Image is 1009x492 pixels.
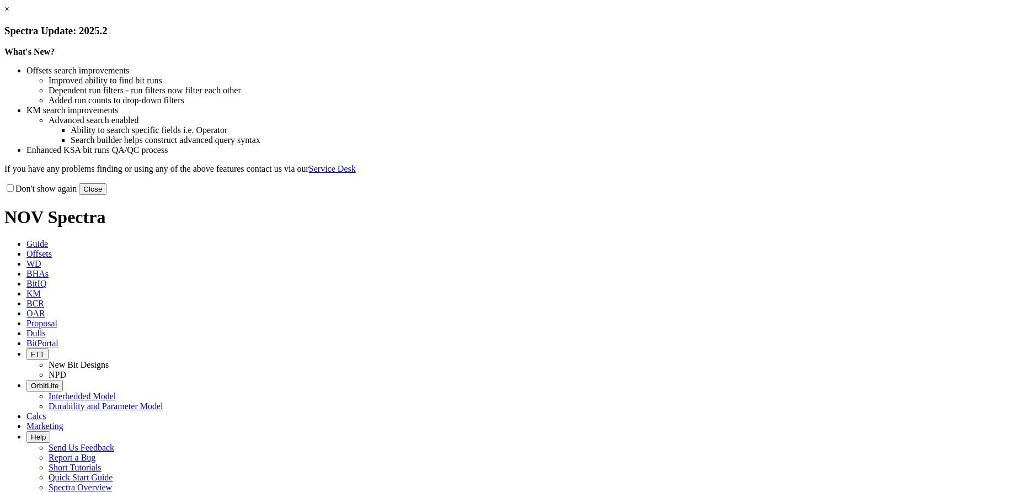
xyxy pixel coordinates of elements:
span: BitIQ [26,279,46,288]
span: Marketing [26,421,63,431]
span: WD [26,259,41,268]
span: Calcs [26,411,46,421]
input: Don't show again [7,184,14,192]
strong: What's New? [4,47,55,56]
h1: NOV Spectra [4,207,1005,228]
button: Close [79,183,106,195]
span: BitPortal [26,338,58,348]
li: Search builder helps construct advanced query syntax [71,135,1005,145]
span: Help [31,433,46,441]
li: Offsets search improvements [26,66,1005,76]
a: Short Tutorials [49,463,102,472]
span: KM [26,289,41,298]
li: Improved ability to find bit runs [49,76,1005,86]
span: OrbitLite [31,382,58,390]
a: NPD [49,370,66,379]
li: Added run counts to drop-down filters [49,96,1005,105]
span: FTT [31,350,44,358]
span: Dulls [26,329,46,338]
a: Interbedded Model [49,392,116,401]
li: KM search improvements [26,105,1005,115]
span: OAR [26,309,45,318]
a: Quick Start Guide [49,473,113,482]
li: Dependent run filters - run filters now filter each other [49,86,1005,96]
span: BHAs [26,269,49,278]
span: Offsets [26,249,52,258]
a: Service Desk [309,164,356,173]
h3: Spectra Update: 2025.2 [4,25,1005,37]
a: × [4,4,9,14]
li: Advanced search enabled [49,115,1005,125]
span: Proposal [26,319,57,328]
span: BCR [26,299,44,308]
a: Send Us Feedback [49,443,114,452]
label: Don't show again [4,184,77,193]
a: New Bit Designs [49,360,109,369]
span: Guide [26,239,48,248]
a: Spectra Overview [49,483,112,492]
a: Report a Bug [49,453,95,462]
li: Ability to search specific fields i.e. Operator [71,125,1005,135]
a: Durability and Parameter Model [49,401,163,411]
p: If you have any problems finding or using any of the above features contact us via our [4,164,1005,174]
li: Enhanced KSA bit runs QA/QC process [26,145,1005,155]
